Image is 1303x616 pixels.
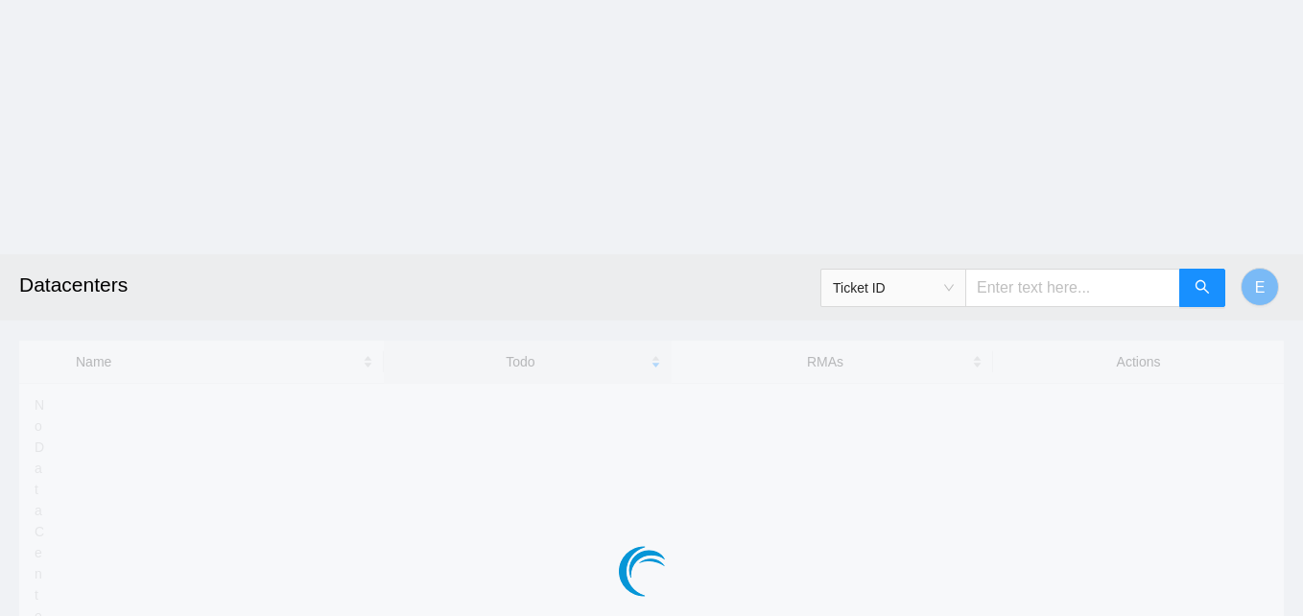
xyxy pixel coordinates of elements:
[1195,279,1210,297] span: search
[1255,275,1266,299] span: E
[19,254,905,316] h2: Datacenters
[833,273,954,302] span: Ticket ID
[1241,268,1279,306] button: E
[965,269,1180,307] input: Enter text here...
[1179,269,1225,307] button: search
